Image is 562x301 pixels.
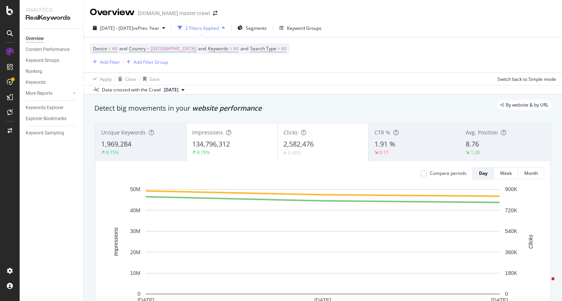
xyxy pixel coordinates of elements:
span: Impressions [192,129,223,136]
text: 360K [505,249,517,255]
div: Content Performance [26,46,69,54]
span: Keywords [208,45,228,52]
div: Keywords Explorer [26,104,63,112]
div: Add Filter Group [134,59,168,65]
span: = [147,45,149,52]
text: 10M [130,270,140,276]
button: [DATE] - [DATE]vsPrev. Year [90,22,168,34]
span: and [119,45,127,52]
a: More Reports [26,90,71,97]
div: 0.46% [288,150,301,156]
div: Month [524,170,538,176]
span: CTR % [374,129,390,136]
a: Overview [26,35,78,43]
text: 50M [130,186,140,192]
div: Day [479,170,488,176]
a: Explorer Bookmarks [26,115,78,123]
div: 8.78% [197,149,210,156]
span: Search Type [250,45,276,52]
div: 0.17 [379,149,388,156]
text: Impressions [113,227,119,256]
div: arrow-right-arrow-left [213,11,217,16]
div: Week [500,170,512,176]
span: 2,582,476 [283,139,314,148]
div: Keyword Groups [26,57,59,65]
button: Save [140,73,160,85]
span: and [240,45,248,52]
span: 1.91 % [374,139,395,148]
div: Save [149,76,160,82]
text: 900K [505,186,517,192]
span: Avg. Position [466,129,498,136]
a: Ranking [26,68,78,76]
span: [DATE] - [DATE] [100,25,133,31]
span: = [108,45,111,52]
div: Analytics [26,6,77,14]
div: Keywords [26,79,46,86]
div: 2 Filters Applied [185,25,219,31]
button: Add Filter Group [123,57,168,66]
span: 2025 Sep. 22nd [164,86,179,93]
div: 1.28 [471,149,480,156]
div: Keyword Sampling [26,129,64,137]
span: 1,969,284 [101,139,131,148]
button: Month [518,167,544,179]
span: 134,796,312 [192,139,230,148]
span: Device [93,45,107,52]
span: Country [129,45,146,52]
a: Keywords Explorer [26,104,78,112]
button: [DATE] [161,85,188,94]
div: More Reports [26,90,52,97]
span: and [198,45,206,52]
div: Explorer Bookmarks [26,115,66,123]
text: 180K [505,270,517,276]
button: Switch back to Simple mode [494,73,556,85]
span: vs Prev. Year [133,25,159,31]
div: Keyword Groups [287,25,322,31]
button: Add Filter [90,57,120,66]
button: Week [494,167,518,179]
div: Overview [26,35,44,43]
div: Add Filter [100,59,120,65]
span: Segments [246,25,267,31]
a: Content Performance [26,46,78,54]
div: 8.75% [106,149,119,156]
a: Keywords [26,79,78,86]
span: All [112,43,117,54]
button: Keyword Groups [276,22,325,34]
a: Keyword Sampling [26,129,78,137]
div: Clear [125,76,137,82]
text: 540K [505,228,517,234]
text: 30M [130,228,140,234]
span: 8.76 [466,139,479,148]
span: [GEOGRAPHIC_DATA] [151,43,196,54]
span: Clicks [283,129,298,136]
text: 0 [137,291,140,297]
div: [DOMAIN_NAME] master crawl [138,9,210,17]
button: Day [473,167,494,179]
button: 2 Filters Applied [175,22,228,34]
div: Data crossed with the Crawl [102,86,161,93]
text: Clicks [528,235,534,249]
img: Equal [283,152,286,154]
a: Keyword Groups [26,57,78,65]
div: Overview [90,6,135,19]
button: Segments [234,22,270,34]
div: RealKeywords [26,14,77,22]
text: 720K [505,207,517,213]
span: By website & by URL [506,103,548,107]
span: = [229,45,232,52]
span: All [281,43,286,54]
span: Unique Keywords [101,129,146,136]
text: 0 [505,291,508,297]
span: All [233,43,239,54]
iframe: Intercom live chat [536,275,554,293]
div: legacy label [497,100,551,110]
div: Compare periods [430,170,467,176]
text: 40M [130,207,140,213]
div: Apply [100,76,112,82]
button: Clear [115,73,137,85]
button: Apply [90,73,112,85]
div: Switch back to Simple mode [497,76,556,82]
span: = [277,45,280,52]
